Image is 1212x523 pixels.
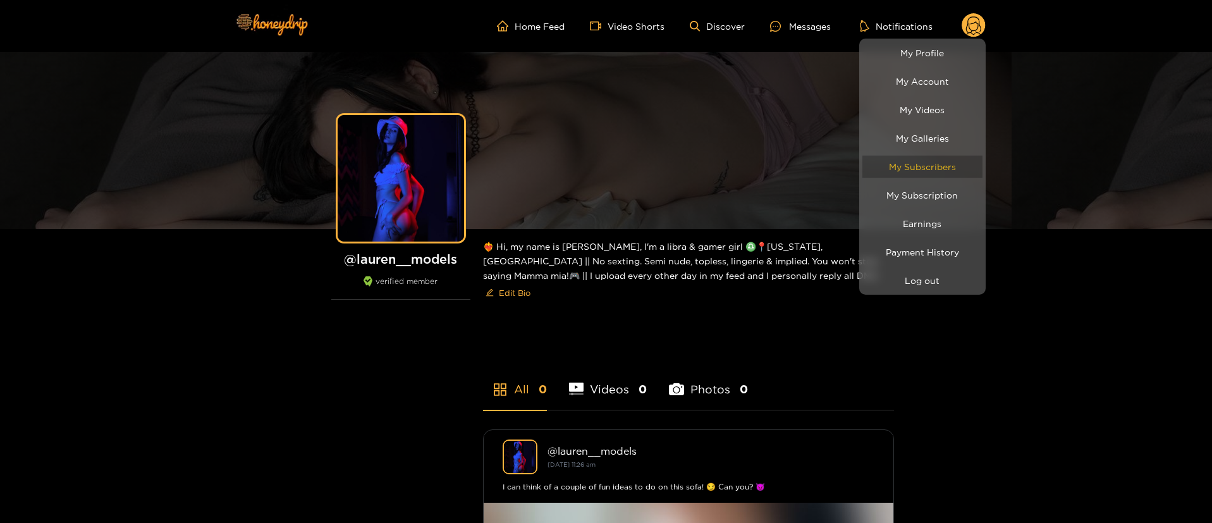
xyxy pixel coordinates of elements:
[862,42,982,64] a: My Profile
[862,70,982,92] a: My Account
[862,269,982,292] button: Log out
[862,127,982,149] a: My Galleries
[862,99,982,121] a: My Videos
[862,212,982,235] a: Earnings
[862,156,982,178] a: My Subscribers
[862,184,982,206] a: My Subscription
[862,241,982,263] a: Payment History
